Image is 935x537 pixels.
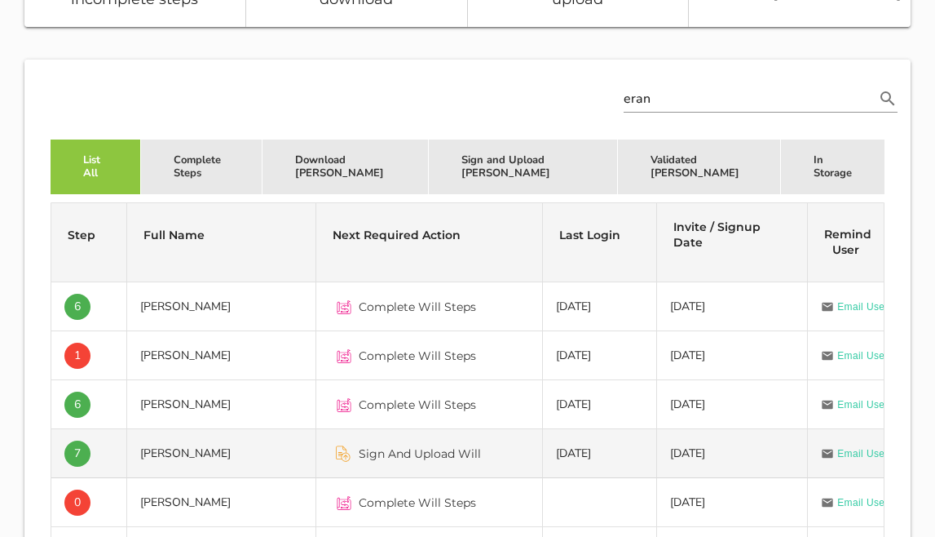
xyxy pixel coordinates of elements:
span: [DATE] [670,397,705,412]
a: Email User [821,495,889,511]
span: 7 [74,441,81,467]
a: Email User [821,397,889,413]
div: Download [PERSON_NAME] [262,140,429,194]
span: Next Required Action [333,228,461,242]
td: [PERSON_NAME] [127,331,316,380]
span: Complete Will Steps [359,299,476,315]
span: Email User [837,446,889,462]
span: 6 [74,392,81,418]
button: Search name, email, testator ID or ID number appended action [873,88,902,109]
span: Invite / Signup Date [673,220,761,250]
span: Complete Will Steps [359,495,476,511]
div: List All [51,140,141,194]
td: [DATE] [543,429,656,478]
a: Email User [821,348,889,364]
div: Complete Steps [141,140,262,194]
a: Email User [821,446,889,462]
span: Step [68,228,95,242]
th: Last Login: Not sorted. Activate to sort ascending. [543,203,656,282]
td: [PERSON_NAME] [127,478,316,527]
span: 6 [74,294,81,320]
span: Complete Will Steps [359,397,476,413]
span: [DATE] [670,446,705,461]
span: [DATE] [670,299,705,314]
span: Email User [837,495,889,511]
span: 1 [74,343,81,369]
span: [DATE] [670,495,705,510]
span: Last Login [559,228,620,242]
span: 0 [74,490,81,516]
div: Sign and Upload [PERSON_NAME] [429,140,618,194]
td: [PERSON_NAME] [127,429,316,478]
th: Next Required Action: Not sorted. Activate to sort ascending. [316,203,543,282]
span: Full Name [143,228,205,242]
span: Complete Will Steps [359,348,476,364]
span: Email User [837,299,889,315]
th: Invite / Signup Date: Not sorted. Activate to sort ascending. [657,203,809,282]
th: Remind User [808,203,884,282]
span: [DATE] [670,348,705,363]
td: [PERSON_NAME] [127,282,316,331]
div: Validated [PERSON_NAME] [618,140,781,194]
span: Email User [837,397,889,413]
td: [DATE] [543,331,656,380]
td: [DATE] [543,380,656,429]
td: [PERSON_NAME] [127,380,316,429]
span: Email User [837,348,889,364]
div: In Storage [781,140,884,194]
a: Email User [821,299,889,315]
th: Full Name: Not sorted. Activate to sort ascending. [127,203,316,282]
span: Sign And Upload Will [359,446,481,462]
span: Remind User [824,227,871,257]
th: Step: Not sorted. Activate to sort ascending. [51,203,127,282]
td: [DATE] [543,282,656,331]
